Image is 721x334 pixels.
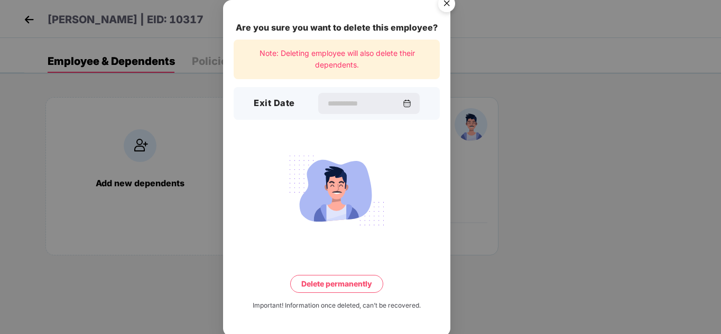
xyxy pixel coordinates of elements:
div: Note: Deleting employee will also delete their dependents. [234,40,440,79]
h3: Exit Date [254,97,295,110]
img: svg+xml;base64,PHN2ZyB4bWxucz0iaHR0cDovL3d3dy53My5vcmcvMjAwMC9zdmciIHdpZHRoPSIyMjQiIGhlaWdodD0iMT... [278,149,396,232]
button: Delete permanently [290,275,383,293]
img: svg+xml;base64,PHN2ZyBpZD0iQ2FsZW5kYXItMzJ4MzIiIHhtbG5zPSJodHRwOi8vd3d3LnczLm9yZy8yMDAwL3N2ZyIgd2... [403,99,411,108]
div: Important! Information once deleted, can’t be recovered. [253,301,421,311]
div: Are you sure you want to delete this employee? [234,21,440,34]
